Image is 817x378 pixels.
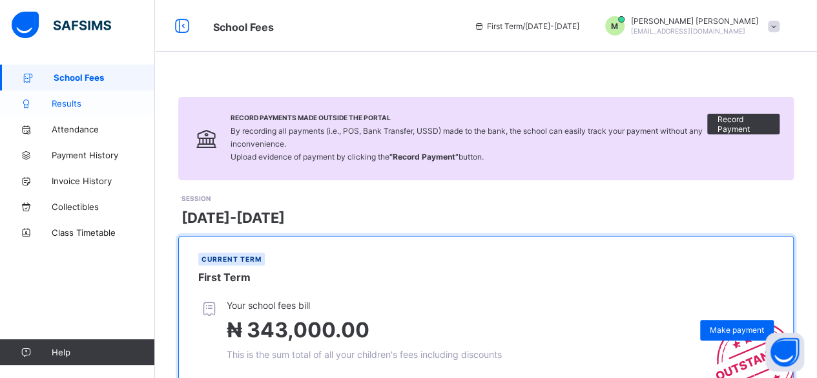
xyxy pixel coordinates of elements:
span: [EMAIL_ADDRESS][DOMAIN_NAME] [631,27,745,35]
span: SESSION [181,194,211,202]
img: safsims [12,12,111,39]
span: By recording all payments (i.e., POS, Bank Transfer, USSD) made to the bank, the school can easil... [231,126,703,162]
span: Results [52,98,155,109]
span: Help [52,347,154,357]
span: session/term information [474,21,579,31]
span: [PERSON_NAME] [PERSON_NAME] [631,16,758,26]
b: “Record Payment” [389,152,459,162]
span: Class Timetable [52,227,155,238]
span: Attendance [52,124,155,134]
span: School Fees [54,72,155,83]
span: Your school fees bill [227,300,502,311]
span: Make payment [710,325,764,335]
span: Record Payments Made Outside the Portal [231,114,708,121]
span: Collectibles [52,202,155,212]
button: Open asap [765,333,804,372]
div: MosesJo-Madugu [592,16,786,36]
span: Payment History [52,150,155,160]
span: Current term [202,255,262,263]
span: First Term [198,271,251,284]
span: Invoice History [52,176,155,186]
span: Record Payment [717,114,770,134]
span: This is the sum total of all your children's fees including discounts [227,349,502,360]
span: School Fees [213,21,274,34]
span: M [611,21,618,31]
span: [DATE]-[DATE] [181,209,285,226]
span: ₦ 343,000.00 [227,317,369,342]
